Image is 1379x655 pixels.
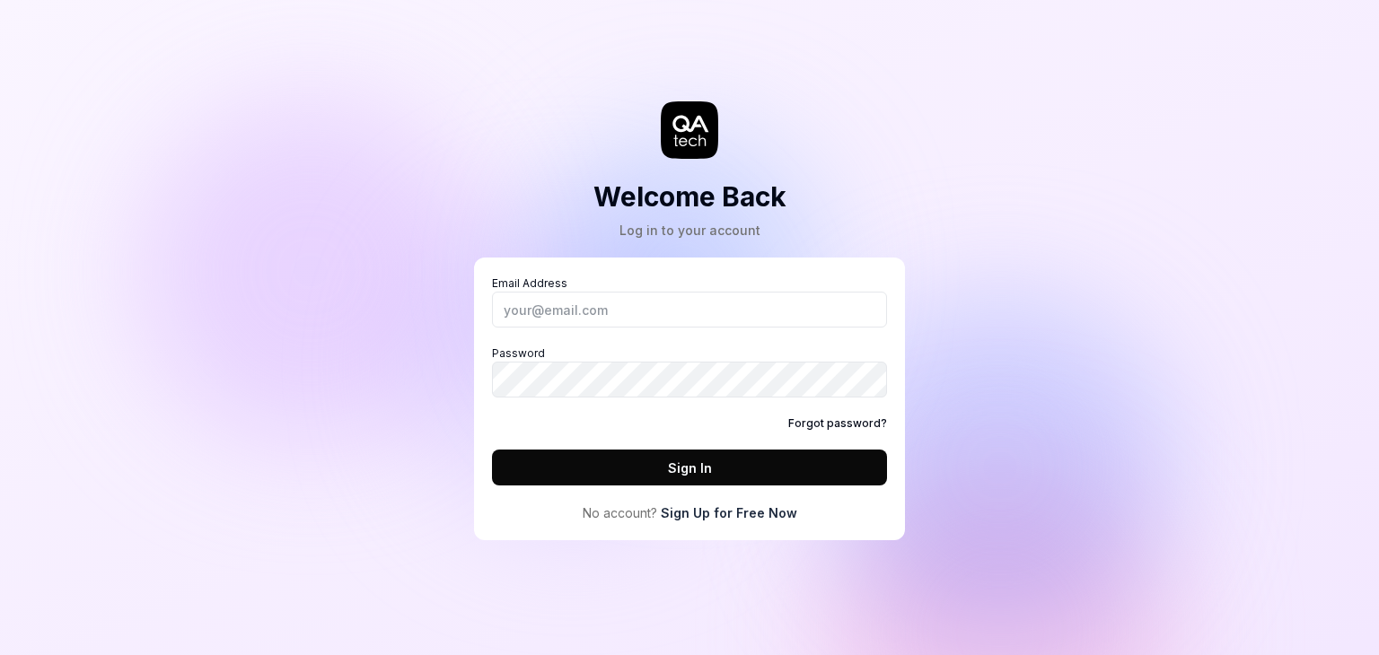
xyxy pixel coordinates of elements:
[492,275,887,327] label: Email Address
[492,450,887,485] button: Sign In
[593,177,786,217] h2: Welcome Back
[661,503,797,522] a: Sign Up for Free Now
[788,415,887,432] a: Forgot password?
[492,345,887,397] label: Password
[492,362,887,397] input: Password
[593,221,786,240] div: Log in to your account
[492,292,887,327] input: Email Address
[583,503,657,522] span: No account?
